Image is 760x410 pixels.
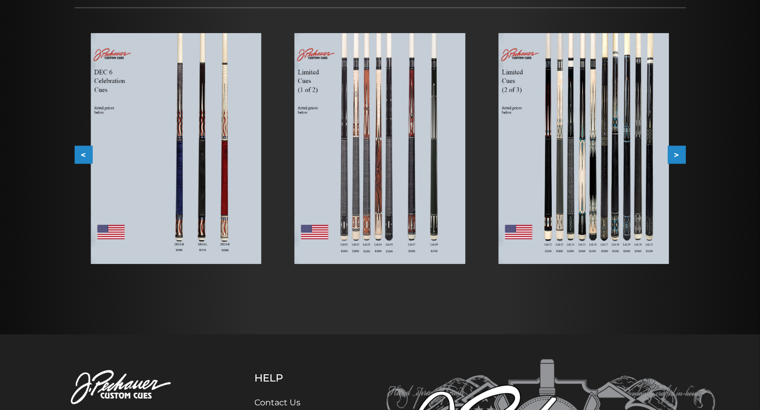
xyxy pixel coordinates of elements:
a: Contact Us [254,398,300,407]
button: > [668,145,686,164]
h5: Help [254,372,335,384]
button: < [75,145,93,164]
div: Carousel Navigation [75,145,686,164]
